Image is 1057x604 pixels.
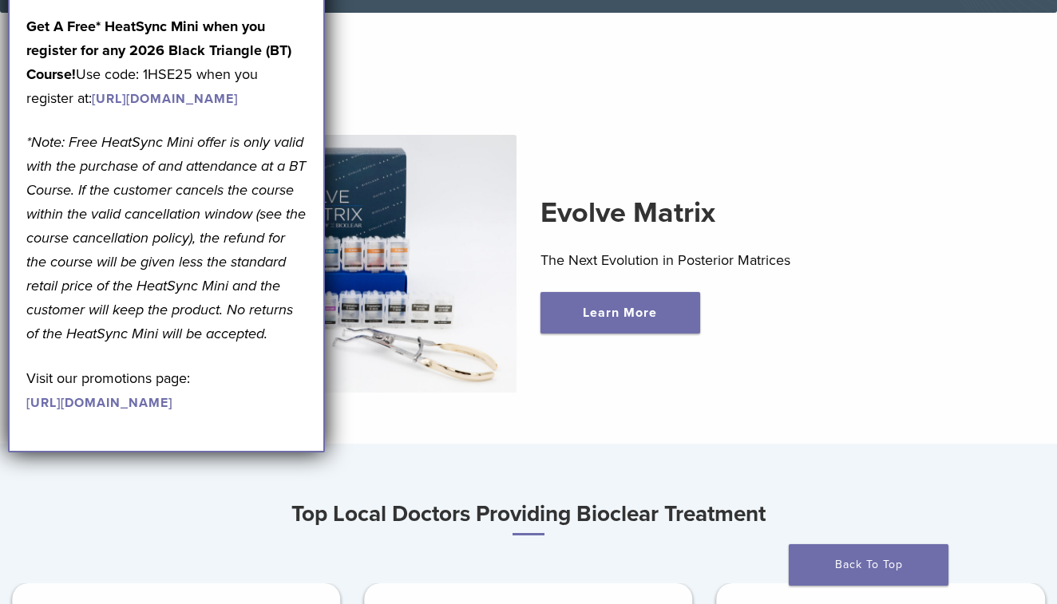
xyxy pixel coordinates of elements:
[26,18,291,83] strong: Get A Free* HeatSync Mini when you register for any 2026 Black Triangle (BT) Course!
[26,395,172,411] a: [URL][DOMAIN_NAME]
[26,133,306,342] em: *Note: Free HeatSync Mini offer is only valid with the purchase of and attendance at a BT Course....
[540,194,935,232] h2: Evolve Matrix
[92,91,238,107] a: [URL][DOMAIN_NAME]
[540,248,935,272] p: The Next Evolution in Posterior Matrices
[26,14,307,110] p: Use code: 1HSE25 when you register at:
[540,292,700,334] a: Learn More
[789,544,948,586] a: Back To Top
[26,366,307,414] p: Visit our promotions page:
